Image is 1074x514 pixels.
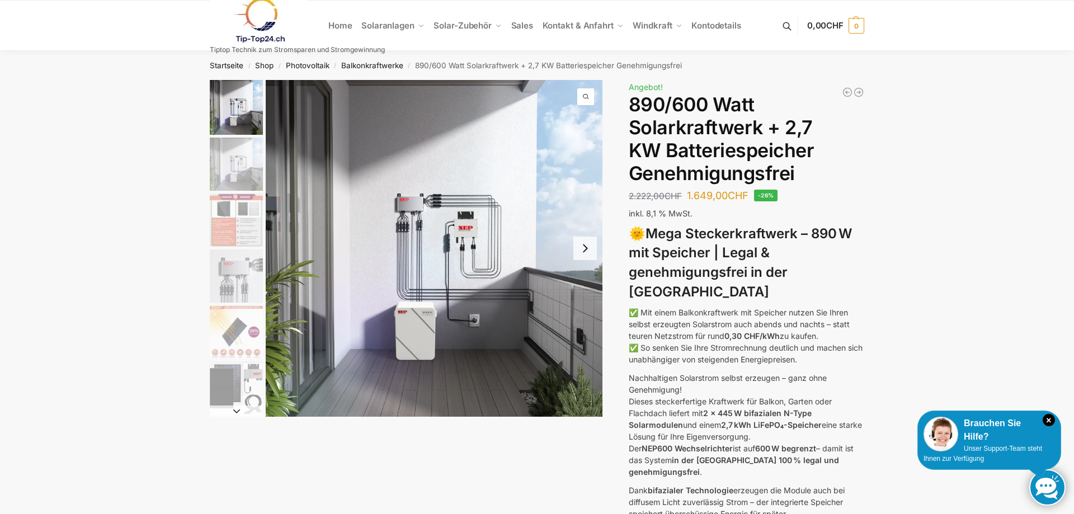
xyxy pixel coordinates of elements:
span: Solar-Zubehör [434,20,492,31]
h1: 890/600 Watt Solarkraftwerk + 2,7 KW Batteriespeicher Genehmigungsfrei [629,93,864,185]
span: CHF [826,20,844,31]
span: inkl. 8,1 % MwSt. [629,209,693,218]
li: 1 / 12 [266,80,602,417]
span: Sales [511,20,534,31]
a: Balkonkraftwerke [341,61,403,70]
bdi: 2.222,00 [629,191,682,201]
span: / [243,62,255,70]
bdi: 1.649,00 [687,190,748,201]
a: Kontodetails [687,1,746,51]
a: 0,00CHF 0 [807,9,864,43]
img: Balkonkraftwerk mit 2,7kw Speicher [210,80,263,135]
strong: NEP600 Wechselrichter [642,444,733,453]
a: Balkonkraftwerk 890 Watt Solarmodulleistung mit 2kW/h Zendure Speicher [853,87,864,98]
strong: 2 x 445 W bifazialen N-Type Solarmodulen [629,408,812,430]
nav: Breadcrumb [190,51,884,80]
strong: 2,7 kWh LiFePO₄-Speicher [721,420,822,430]
a: Steckerkraftwerk mit 2,7kwh-SpeicherBalkonkraftwerk mit 27kw Speicher [266,80,602,417]
h3: 🌞 [629,224,864,302]
span: CHF [665,191,682,201]
a: Shop [255,61,274,70]
span: / [403,62,415,70]
span: 0 [849,18,864,34]
strong: in der [GEOGRAPHIC_DATA] 100 % legal und genehmigungsfrei [629,455,839,477]
p: ✅ Mit einem Balkonkraftwerk mit Speicher nutzen Sie Ihren selbst erzeugten Solarstrom auch abends... [629,306,864,365]
strong: 600 W begrenzt [755,444,816,453]
li: 3 / 12 [207,192,263,248]
a: Sales [506,1,538,51]
img: Bificial im Vergleich zu billig Modulen [210,194,263,247]
a: Solaranlagen [357,1,429,51]
img: Balkonkraftwerk mit 2,7kw Speicher [266,80,602,417]
li: 6 / 12 [207,360,263,416]
span: Kontakt & Anfahrt [543,20,614,31]
span: Angebot! [629,82,663,92]
strong: bifazialer Technologie [648,485,733,495]
p: Tiptop Technik zum Stromsparen und Stromgewinnung [210,46,385,53]
span: Unser Support-Team steht Ihnen zur Verfügung [924,445,1042,463]
button: Next slide [210,405,263,417]
span: Solaranlagen [361,20,414,31]
img: Bificial 30 % mehr Leistung [210,305,263,359]
a: Balkonkraftwerk 600/810 Watt Fullblack [842,87,853,98]
li: 5 / 12 [207,304,263,360]
li: 1 / 12 [207,80,263,136]
a: Solar-Zubehör [429,1,506,51]
span: -26% [754,190,778,201]
a: Photovoltaik [286,61,329,70]
img: Balkonkraftwerk mit 2,7kw Speicher [210,138,263,191]
li: 4 / 12 [207,248,263,304]
div: Brauchen Sie Hilfe? [924,417,1055,444]
span: Windkraft [633,20,672,31]
i: Schließen [1043,414,1055,426]
span: Kontodetails [691,20,741,31]
p: Nachhaltigen Solarstrom selbst erzeugen – ganz ohne Genehmigung! Dieses steckerfertige Kraftwerk ... [629,372,864,478]
strong: 0,30 CHF/kWh [724,331,780,341]
button: Next slide [573,237,597,260]
li: 7 / 12 [207,416,263,471]
li: 2 / 12 [207,136,263,192]
img: Balkonkraftwerk 860 [210,361,263,414]
strong: Mega Steckerkraftwerk – 890 W mit Speicher | Legal & genehmigungsfrei in der [GEOGRAPHIC_DATA] [629,225,852,300]
span: / [329,62,341,70]
span: 0,00 [807,20,844,31]
span: CHF [728,190,748,201]
a: Windkraft [628,1,687,51]
a: Startseite [210,61,243,70]
a: Kontakt & Anfahrt [538,1,628,51]
span: / [274,62,285,70]
img: BDS1000 [210,249,263,303]
img: Customer service [924,417,958,451]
